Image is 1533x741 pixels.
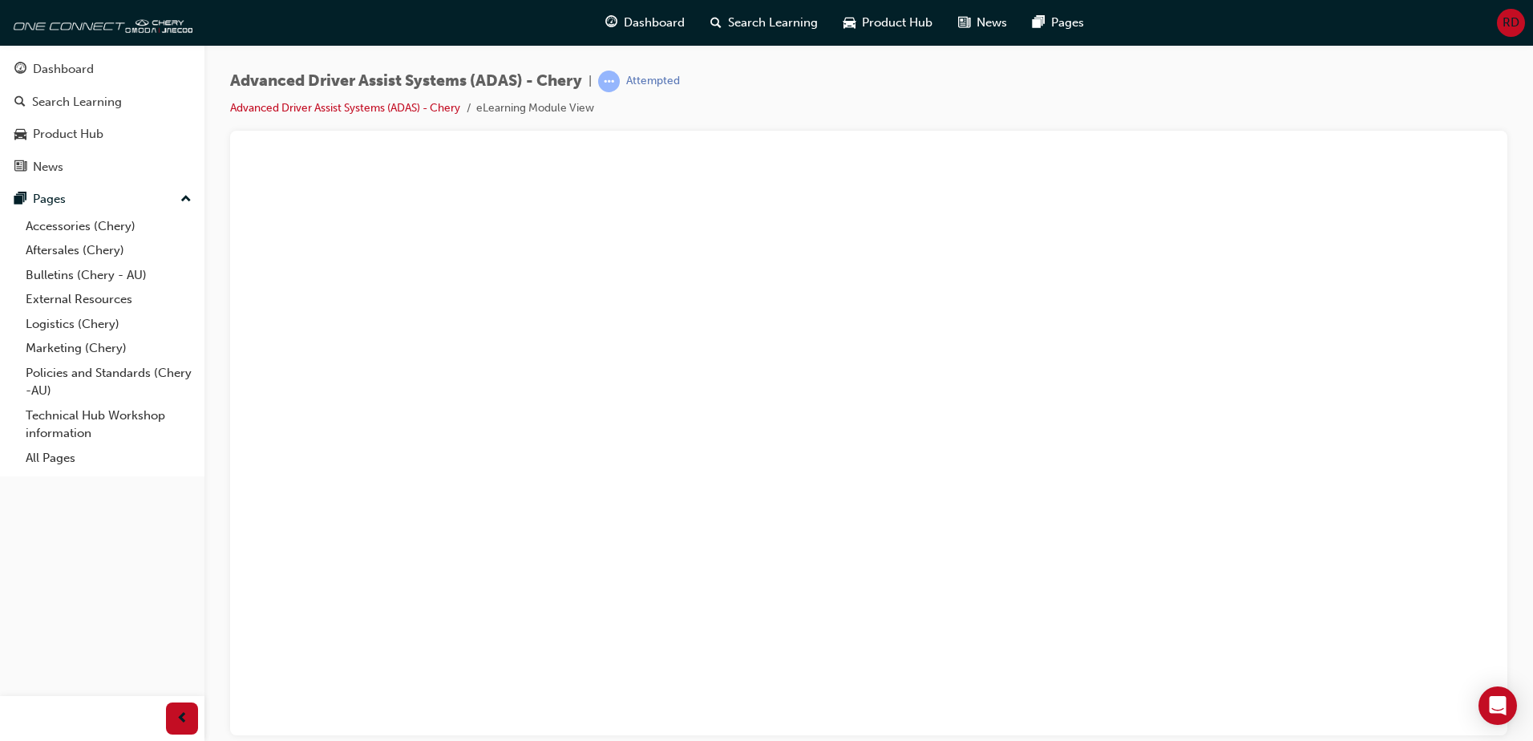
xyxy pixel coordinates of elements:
a: Marketing (Chery) [19,336,198,361]
li: eLearning Module View [476,99,594,118]
span: news-icon [958,13,970,33]
span: pages-icon [1033,13,1045,33]
a: News [6,152,198,182]
div: Open Intercom Messenger [1478,686,1517,725]
a: Technical Hub Workshop information [19,403,198,446]
span: pages-icon [14,192,26,207]
span: news-icon [14,160,26,175]
a: Advanced Driver Assist Systems (ADAS) - Chery [230,101,460,115]
div: Attempted [626,74,680,89]
span: guage-icon [605,13,617,33]
div: Search Learning [32,93,122,111]
button: Pages [6,184,198,214]
span: Product Hub [862,14,932,32]
span: Pages [1051,14,1084,32]
div: Product Hub [33,125,103,144]
span: up-icon [180,189,192,210]
a: Policies and Standards (Chery -AU) [19,361,198,403]
span: prev-icon [176,709,188,729]
a: Accessories (Chery) [19,214,198,239]
div: Dashboard [33,60,94,79]
span: | [589,72,592,91]
span: search-icon [14,95,26,110]
span: learningRecordVerb_ATTEMPT-icon [598,71,620,92]
a: car-iconProduct Hub [831,6,945,39]
span: Search Learning [728,14,818,32]
div: Pages [33,190,66,209]
a: All Pages [19,446,198,471]
span: car-icon [14,128,26,142]
a: Bulletins (Chery - AU) [19,263,198,288]
div: News [33,158,63,176]
button: RD [1497,9,1525,37]
img: oneconnect [8,6,192,38]
a: Product Hub [6,119,198,149]
a: guage-iconDashboard [593,6,698,39]
a: news-iconNews [945,6,1020,39]
button: DashboardSearch LearningProduct HubNews [6,51,198,184]
a: Aftersales (Chery) [19,238,198,263]
a: search-iconSearch Learning [698,6,831,39]
span: guage-icon [14,63,26,77]
span: Advanced Driver Assist Systems (ADAS) - Chery [230,72,582,91]
span: News [977,14,1007,32]
a: Dashboard [6,55,198,84]
a: External Resources [19,287,198,312]
span: RD [1503,14,1519,32]
span: search-icon [710,13,722,33]
span: Dashboard [624,14,685,32]
a: Logistics (Chery) [19,312,198,337]
a: pages-iconPages [1020,6,1097,39]
a: Search Learning [6,87,198,117]
span: car-icon [843,13,855,33]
